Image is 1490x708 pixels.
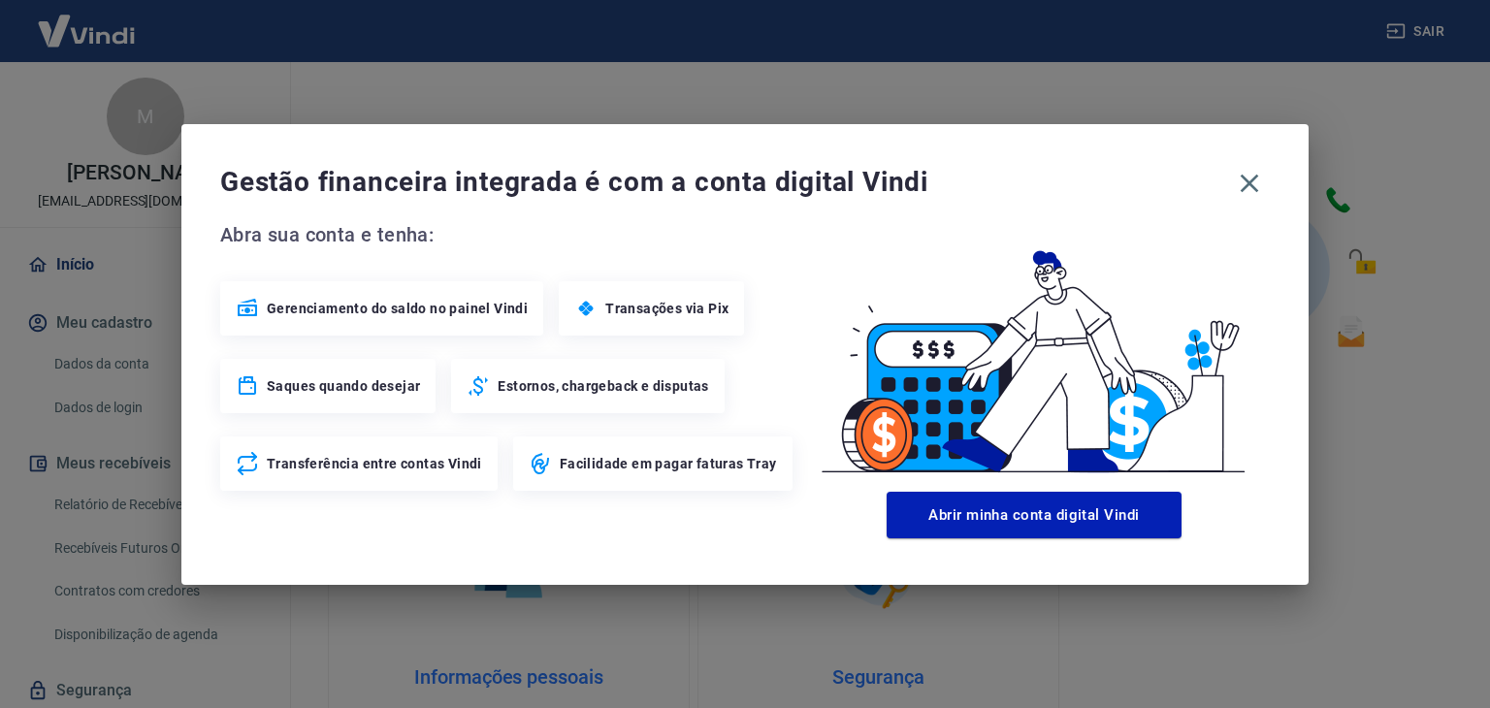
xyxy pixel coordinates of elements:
[798,219,1270,484] img: Good Billing
[560,454,777,473] span: Facilidade em pagar faturas Tray
[887,492,1182,538] button: Abrir minha conta digital Vindi
[220,219,798,250] span: Abra sua conta e tenha:
[220,163,1229,202] span: Gestão financeira integrada é com a conta digital Vindi
[267,376,420,396] span: Saques quando desejar
[267,299,528,318] span: Gerenciamento do saldo no painel Vindi
[267,454,482,473] span: Transferência entre contas Vindi
[605,299,729,318] span: Transações via Pix
[498,376,708,396] span: Estornos, chargeback e disputas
